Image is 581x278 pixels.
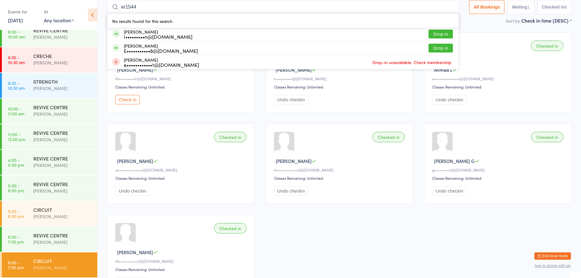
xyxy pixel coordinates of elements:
[429,30,453,38] button: Drop in
[33,34,92,41] div: [PERSON_NAME]
[8,55,25,65] time: 9:30 - 10:30 am
[429,44,453,52] button: Drop in
[33,78,92,85] div: STRENGTH
[33,129,92,136] div: REVIVE CENTRE
[2,201,97,226] a: 5:00 -6:00 pmCIRCUIT[PERSON_NAME]
[2,99,97,124] a: 10:00 -11:00 amREVIVE CENTRE[PERSON_NAME]
[531,132,563,142] div: Checked in
[434,158,475,164] span: [PERSON_NAME] G
[33,213,92,220] div: [PERSON_NAME]
[115,84,248,89] div: Classes Remaining: Unlimited
[8,81,25,90] time: 9:30 - 10:30 am
[124,34,192,39] div: I•••••••••n@[DOMAIN_NAME]
[274,186,308,196] button: Undo checkin
[33,187,92,194] div: [PERSON_NAME]
[33,27,92,34] div: REVIVE CENTRE
[8,106,24,116] time: 10:00 - 11:00 am
[521,17,572,24] div: Check in time (DESC)
[534,252,571,260] button: Exit kiosk mode
[8,17,23,23] a: [DATE]
[2,73,97,98] a: 9:30 -10:30 amSTRENGTH[PERSON_NAME]
[44,17,74,23] div: Any location
[8,183,24,193] time: 5:00 - 6:00 pm
[124,43,198,53] div: [PERSON_NAME]
[432,84,565,89] div: Classes Remaining: Unlimited
[2,227,97,252] a: 6:00 -7:00 pmREVIVE CENTRE[PERSON_NAME]
[274,167,407,172] div: m•••••••••••a@[DOMAIN_NAME]
[2,252,97,277] a: 6:00 -7:00 pmCIRCUIT[PERSON_NAME]
[276,67,312,73] span: [PERSON_NAME]
[432,95,467,104] button: Undo checkin
[274,84,407,89] div: Classes Remaining: Unlimited
[117,249,153,255] span: [PERSON_NAME]
[434,67,452,73] span: Anthea L
[33,59,92,66] div: [PERSON_NAME]
[8,7,38,17] div: Events for
[372,132,405,142] div: Checked in
[107,14,459,28] div: No results found for this search.
[117,67,153,73] span: [PERSON_NAME]
[124,62,199,67] div: e••••••••••••1@[DOMAIN_NAME]
[33,85,92,92] div: [PERSON_NAME]
[274,175,407,181] div: Classes Remaining: Unlimited
[33,104,92,110] div: REVIVE CENTRE
[214,132,246,142] div: Checked in
[117,158,153,164] span: [PERSON_NAME]
[115,167,248,172] div: a•••••••••••••e@[DOMAIN_NAME]
[33,136,92,143] div: [PERSON_NAME]
[33,258,92,264] div: CIRCUIT
[44,7,74,17] div: At
[33,181,92,187] div: REVIVE CENTRE
[432,76,565,81] div: a•••••••••••••n@[DOMAIN_NAME]
[276,158,312,164] span: [PERSON_NAME]
[33,232,92,239] div: REVIVE CENTRE
[33,264,92,271] div: [PERSON_NAME]
[214,223,246,233] div: Checked in
[115,95,140,104] button: Check in
[506,18,520,24] label: Sort by
[432,186,467,196] button: Undo checkin
[8,260,24,270] time: 6:00 - 7:00 pm
[115,186,150,196] button: Undo checkin
[2,150,97,175] a: 4:00 -5:00 pmREVIVE CENTRE[PERSON_NAME]
[33,206,92,213] div: CIRCUIT
[8,209,24,218] time: 5:00 - 6:00 pm
[535,264,571,268] button: how to secure with pin
[33,162,92,169] div: [PERSON_NAME]
[8,157,24,167] time: 4:00 - 5:00 pm
[2,47,97,72] a: 9:30 -10:30 amCRECHE[PERSON_NAME]
[33,239,92,246] div: [PERSON_NAME]
[2,124,97,149] a: 11:00 -12:00 pmREVIVE CENTRE[PERSON_NAME]
[115,175,248,181] div: Classes Remaining: Unlimited
[124,48,198,53] div: E•••••••••••8@[DOMAIN_NAME]
[432,175,565,181] div: Classes Remaining: Unlimited
[565,5,567,9] div: 6
[115,76,248,81] div: M•••••••••h@[DOMAIN_NAME]
[2,175,97,200] a: 5:00 -6:00 pmREVIVE CENTRE[PERSON_NAME]
[8,234,24,244] time: 6:00 - 7:00 pm
[432,167,565,172] div: g••••••••o@[DOMAIN_NAME]
[8,132,25,142] time: 11:00 - 12:00 pm
[8,29,25,39] time: 9:00 - 10:00 am
[124,57,199,67] div: [PERSON_NAME]
[33,110,92,117] div: [PERSON_NAME]
[115,267,248,272] div: Classes Remaining: Unlimited
[274,95,308,104] button: Undo checkin
[33,52,92,59] div: CRECHE
[531,41,563,51] div: Checked in
[371,58,453,67] span: Drop-in unavailable: Check membership
[527,5,530,9] div: 1
[115,258,248,264] div: M•••••••••••l@[DOMAIN_NAME]
[2,22,97,47] a: 9:00 -10:00 amREVIVE CENTRE[PERSON_NAME]
[274,76,407,81] div: t•••••••••1@[DOMAIN_NAME]
[33,155,92,162] div: REVIVE CENTRE
[124,29,192,39] div: [PERSON_NAME]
